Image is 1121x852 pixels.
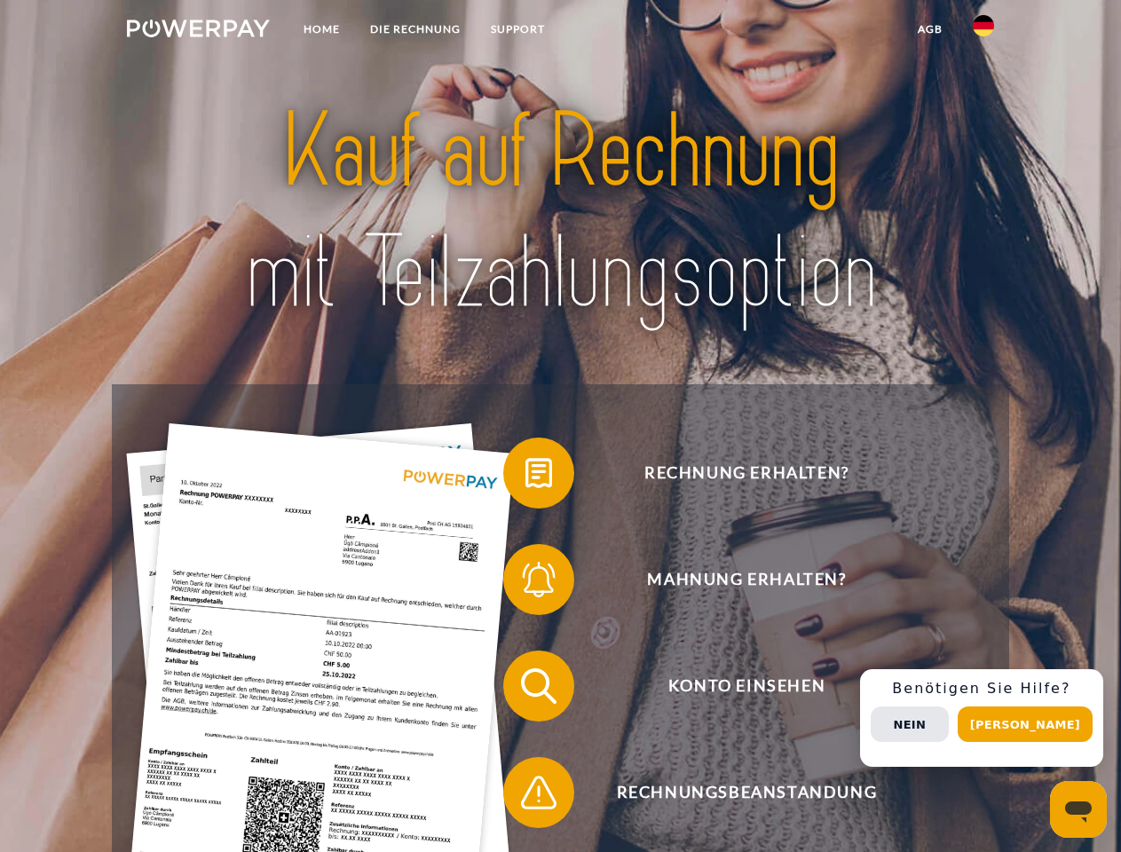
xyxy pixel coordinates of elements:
button: [PERSON_NAME] [958,706,1093,742]
a: agb [903,13,958,45]
button: Rechnung erhalten? [503,438,965,509]
span: Mahnung erhalten? [529,544,964,615]
img: logo-powerpay-white.svg [127,20,270,37]
button: Mahnung erhalten? [503,544,965,615]
span: Rechnung erhalten? [529,438,964,509]
iframe: Button to launch messaging window [1050,781,1107,838]
div: Schnellhilfe [860,669,1103,767]
img: qb_bell.svg [517,557,561,602]
button: Konto einsehen [503,651,965,722]
button: Rechnungsbeanstandung [503,757,965,828]
span: Rechnungsbeanstandung [529,757,964,828]
a: Home [288,13,355,45]
button: Nein [871,706,949,742]
a: DIE RECHNUNG [355,13,476,45]
img: title-powerpay_de.svg [170,85,951,340]
h3: Benötigen Sie Hilfe? [871,680,1093,698]
img: qb_bill.svg [517,451,561,495]
img: qb_search.svg [517,664,561,708]
img: qb_warning.svg [517,770,561,815]
a: SUPPORT [476,13,560,45]
img: de [973,15,994,36]
span: Konto einsehen [529,651,964,722]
